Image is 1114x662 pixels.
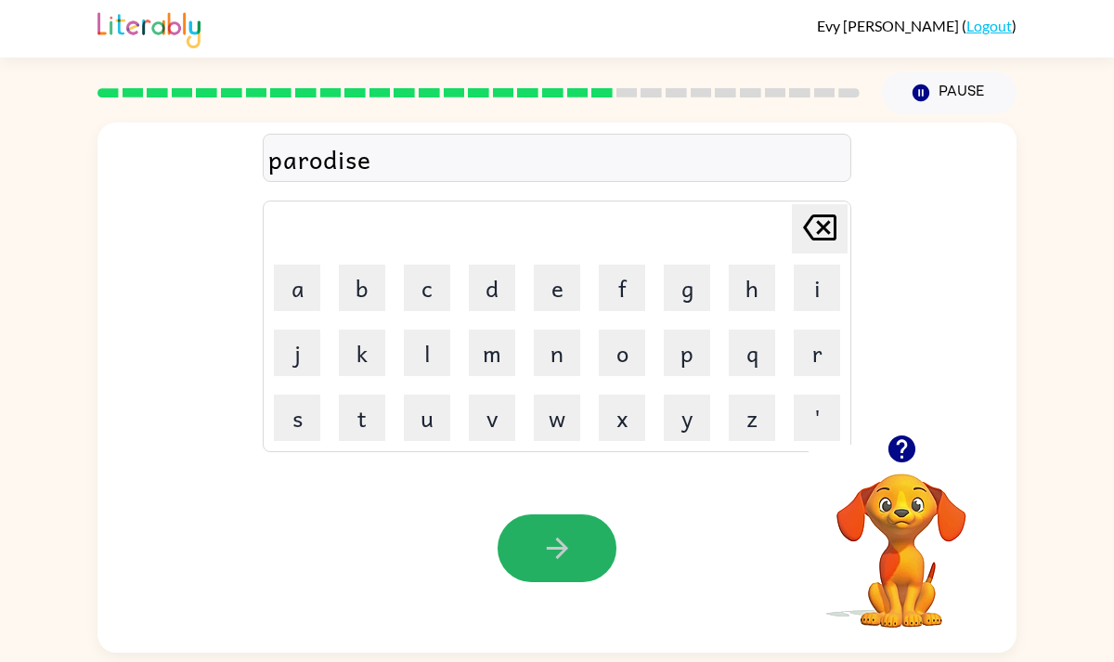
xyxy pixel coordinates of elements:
[469,330,515,376] button: m
[729,330,775,376] button: q
[599,395,645,441] button: x
[966,17,1012,34] a: Logout
[534,395,580,441] button: w
[268,139,846,178] div: parodise
[882,71,1017,114] button: Pause
[794,395,840,441] button: '
[534,265,580,311] button: e
[664,395,710,441] button: y
[817,17,1017,34] div: ( )
[817,17,962,34] span: Evy [PERSON_NAME]
[729,265,775,311] button: h
[794,265,840,311] button: i
[274,330,320,376] button: j
[339,265,385,311] button: b
[664,265,710,311] button: g
[664,330,710,376] button: p
[97,7,201,48] img: Literably
[599,330,645,376] button: o
[274,265,320,311] button: a
[339,330,385,376] button: k
[404,265,450,311] button: c
[534,330,580,376] button: n
[339,395,385,441] button: t
[274,395,320,441] button: s
[404,330,450,376] button: l
[469,265,515,311] button: d
[469,395,515,441] button: v
[809,445,994,630] video: Your browser must support playing .mp4 files to use Literably. Please try using another browser.
[404,395,450,441] button: u
[729,395,775,441] button: z
[794,330,840,376] button: r
[599,265,645,311] button: f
